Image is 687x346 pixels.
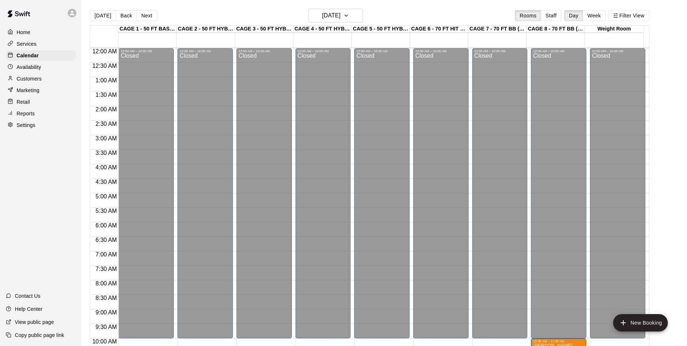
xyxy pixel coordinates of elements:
[356,53,407,341] div: Closed
[468,26,527,33] div: CAGE 7 - 70 FT BB (w/ pitching mound)
[116,10,137,21] button: Back
[94,92,119,98] span: 1:30 AM
[94,266,119,272] span: 7:30 AM
[94,280,119,287] span: 8:00 AM
[410,26,468,33] div: CAGE 6 - 70 FT HIT TRAX
[474,53,525,341] div: Closed
[137,10,157,21] button: Next
[531,48,586,338] div: 12:00 AM – 10:00 AM: Closed
[94,324,119,330] span: 9:30 AM
[293,26,352,33] div: CAGE 4 - 50 FT HYBRID BB/SB
[309,9,363,22] button: [DATE]
[6,73,76,84] a: Customers
[17,98,30,106] p: Retail
[17,40,37,48] p: Services
[118,48,174,338] div: 12:00 AM – 10:00 AM: Closed
[17,75,42,82] p: Customers
[472,48,528,338] div: 12:00 AM – 10:00 AM: Closed
[235,26,293,33] div: CAGE 3 - 50 FT HYBRID BB/SB
[121,53,172,341] div: Closed
[585,26,643,33] div: Weight Room
[533,339,584,343] div: 10:00 AM – 11:00 AM
[415,49,466,53] div: 12:00 AM – 10:00 AM
[17,63,41,71] p: Availability
[91,63,119,69] span: 12:30 AM
[180,49,231,53] div: 12:00 AM – 10:00 AM
[6,50,76,61] a: Calendar
[94,150,119,156] span: 3:30 AM
[515,10,541,21] button: Rooms
[6,108,76,119] a: Reports
[91,48,119,54] span: 12:00 AM
[94,208,119,214] span: 5:30 AM
[236,48,292,338] div: 12:00 AM – 10:00 AM: Closed
[583,10,606,21] button: Week
[94,309,119,316] span: 9:00 AM
[94,77,119,83] span: 1:00 AM
[6,85,76,96] a: Marketing
[94,295,119,301] span: 8:30 AM
[15,292,41,300] p: Contact Us
[91,338,119,345] span: 10:00 AM
[6,96,76,107] a: Retail
[15,318,54,326] p: View public page
[354,48,410,338] div: 12:00 AM – 10:00 AM: Closed
[239,49,290,53] div: 12:00 AM – 10:00 AM
[94,222,119,228] span: 6:00 AM
[15,305,42,313] p: Help Center
[121,49,172,53] div: 12:00 AM – 10:00 AM
[90,10,116,21] button: [DATE]
[6,120,76,131] a: Settings
[17,110,35,117] p: Reports
[94,164,119,170] span: 4:00 AM
[322,11,340,21] h6: [DATE]
[474,49,525,53] div: 12:00 AM – 10:00 AM
[613,314,668,331] button: add
[15,331,64,339] p: Copy public page link
[352,26,410,33] div: CAGE 5 - 50 FT HYBRID SB/BB
[94,106,119,112] span: 2:00 AM
[6,62,76,73] a: Availability
[608,10,649,21] button: Filter View
[94,179,119,185] span: 4:30 AM
[415,53,466,341] div: Closed
[592,53,643,341] div: Closed
[527,26,585,33] div: CAGE 8 - 70 FT BB (w/ pitching mound)
[413,48,469,338] div: 12:00 AM – 10:00 AM: Closed
[17,121,35,129] p: Settings
[177,26,235,33] div: CAGE 2 - 50 FT HYBRID BB/SB
[94,135,119,141] span: 3:00 AM
[564,10,583,21] button: Day
[94,193,119,199] span: 5:00 AM
[298,53,349,341] div: Closed
[94,237,119,243] span: 6:30 AM
[17,87,39,94] p: Marketing
[17,29,30,36] p: Home
[177,48,233,338] div: 12:00 AM – 10:00 AM: Closed
[590,48,645,338] div: 12:00 AM – 10:00 AM: Closed
[118,26,177,33] div: CAGE 1 - 50 FT BASEBALL w/ Auto Feeder
[296,48,351,338] div: 12:00 AM – 10:00 AM: Closed
[541,10,561,21] button: Staff
[6,38,76,49] a: Services
[17,52,39,59] p: Calendar
[239,53,290,341] div: Closed
[356,49,407,53] div: 12:00 AM – 10:00 AM
[533,53,584,341] div: Closed
[94,121,119,127] span: 2:30 AM
[533,49,584,53] div: 12:00 AM – 10:00 AM
[94,251,119,258] span: 7:00 AM
[6,27,76,38] a: Home
[592,49,643,53] div: 12:00 AM – 10:00 AM
[298,49,349,53] div: 12:00 AM – 10:00 AM
[180,53,231,341] div: Closed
